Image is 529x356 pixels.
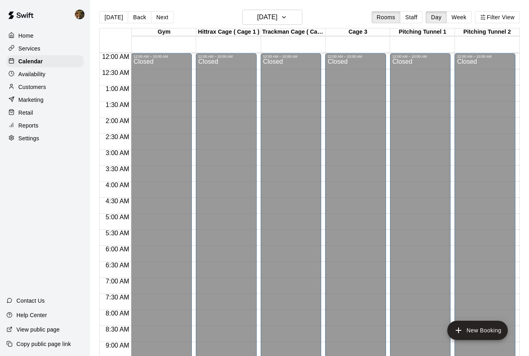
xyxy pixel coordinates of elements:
[263,55,319,59] div: 12:00 AM – 10:00 AM
[6,119,84,131] a: Reports
[104,214,131,220] span: 5:00 AM
[455,28,519,36] div: Pitching Tunnel 2
[426,11,447,23] button: Day
[104,166,131,172] span: 3:30 AM
[18,83,46,91] p: Customers
[104,198,131,204] span: 4:30 AM
[18,57,43,65] p: Calendar
[132,28,196,36] div: Gym
[104,294,131,301] span: 7:30 AM
[104,342,131,349] span: 9:00 AM
[372,11,400,23] button: Rooms
[104,278,131,285] span: 7:00 AM
[18,32,34,40] p: Home
[16,340,71,348] p: Copy public page link
[104,246,131,253] span: 6:00 AM
[326,28,390,36] div: Cage 3
[475,11,520,23] button: Filter View
[133,55,189,59] div: 12:00 AM – 10:00 AM
[151,11,173,23] button: Next
[198,55,254,59] div: 12:00 AM – 10:00 AM
[104,150,131,156] span: 3:00 AM
[6,94,84,106] a: Marketing
[104,117,131,124] span: 2:00 AM
[104,230,131,237] span: 5:30 AM
[257,12,278,23] h6: [DATE]
[99,11,128,23] button: [DATE]
[6,55,84,67] a: Calendar
[16,297,45,305] p: Contact Us
[447,321,508,340] button: add
[6,68,84,80] a: Availability
[104,101,131,108] span: 1:30 AM
[6,42,84,55] a: Services
[18,44,40,53] p: Services
[6,81,84,93] a: Customers
[100,53,131,60] span: 12:00 AM
[73,6,90,22] div: Francisco Gracesqui
[390,28,455,36] div: Pitching Tunnel 1
[104,326,131,333] span: 8:30 AM
[196,28,261,36] div: Hittrax Cage ( Cage 1 )
[104,262,131,269] span: 6:30 AM
[18,121,38,129] p: Reports
[75,10,84,19] img: Francisco Gracesqui
[104,133,131,140] span: 2:30 AM
[392,55,449,59] div: 12:00 AM – 10:00 AM
[457,55,513,59] div: 12:00 AM – 10:00 AM
[18,134,39,142] p: Settings
[447,11,472,23] button: Week
[18,96,44,104] p: Marketing
[261,28,326,36] div: Trackman Cage ( Cage 2 )
[328,55,384,59] div: 12:00 AM – 10:00 AM
[18,70,46,78] p: Availability
[128,11,151,23] button: Back
[6,107,84,119] a: Retail
[6,30,84,42] a: Home
[104,310,131,317] span: 8:00 AM
[104,85,131,92] span: 1:00 AM
[242,10,302,25] button: [DATE]
[18,109,33,117] p: Retail
[400,11,423,23] button: Staff
[16,326,60,334] p: View public page
[104,182,131,188] span: 4:00 AM
[6,132,84,144] a: Settings
[16,311,47,319] p: Help Center
[100,69,131,76] span: 12:30 AM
